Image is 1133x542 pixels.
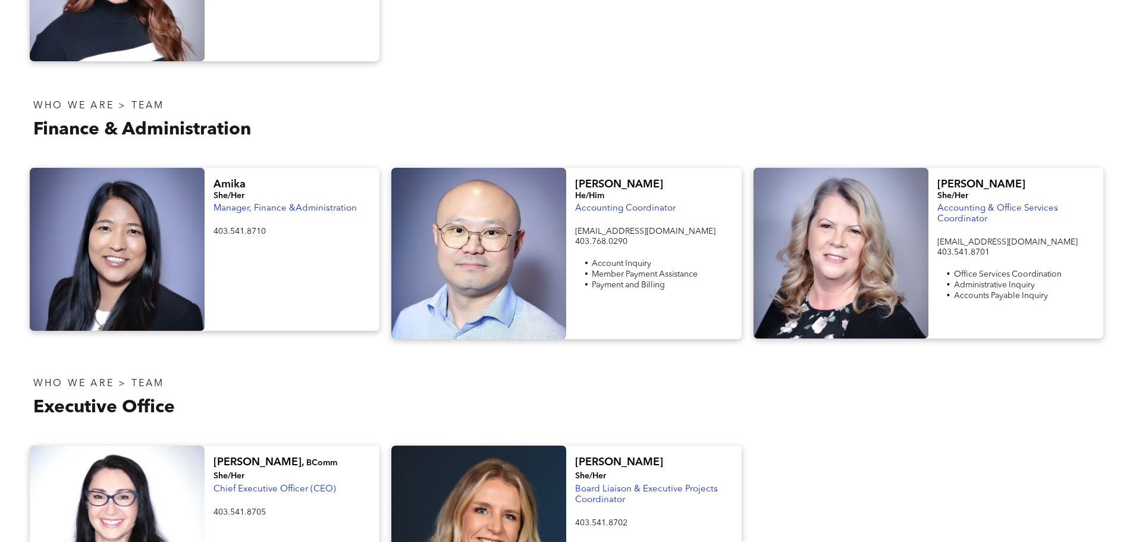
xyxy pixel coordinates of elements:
[954,270,1062,278] span: Office Services Coordination
[592,259,651,268] span: Account Inquiry
[575,179,663,190] span: [PERSON_NAME]
[575,472,606,480] span: She/Her
[575,457,663,468] span: [PERSON_NAME]
[214,204,357,213] span: Manager, Finance &Administration
[575,192,604,200] span: He/Him
[937,204,1058,224] span: Accounting & Office Services Coordinator
[575,519,627,527] span: 403.541.8702
[937,192,968,200] span: She/Her
[214,179,246,190] span: Amika
[575,237,627,246] span: 403.768.0290
[954,281,1035,289] span: Administrative Inquiry
[214,227,266,236] span: 403.541.8710
[937,179,1025,190] span: [PERSON_NAME]
[33,379,164,389] span: WHO WE ARE > TEAM
[954,292,1048,300] span: Accounts Payable Inquiry
[214,192,244,200] span: She/Her
[214,508,266,516] span: 403.541.8705
[937,248,990,256] span: 403.541.8701
[33,101,164,111] span: WHO WE ARE > TEAM
[33,121,251,139] span: Finance & Administration
[214,457,304,468] span: [PERSON_NAME],
[575,485,718,505] span: Board Liaison & Executive Projects Coordinator
[33,399,175,416] span: Executive Office
[214,485,336,494] span: Chief Executive Officer (CEO)
[575,227,715,236] span: [EMAIL_ADDRESS][DOMAIN_NAME]
[592,281,665,289] span: Payment and Billing
[575,204,676,213] span: Accounting Coordinator
[592,270,698,278] span: Member Payment Assistance
[937,238,1078,246] span: [EMAIL_ADDRESS][DOMAIN_NAME]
